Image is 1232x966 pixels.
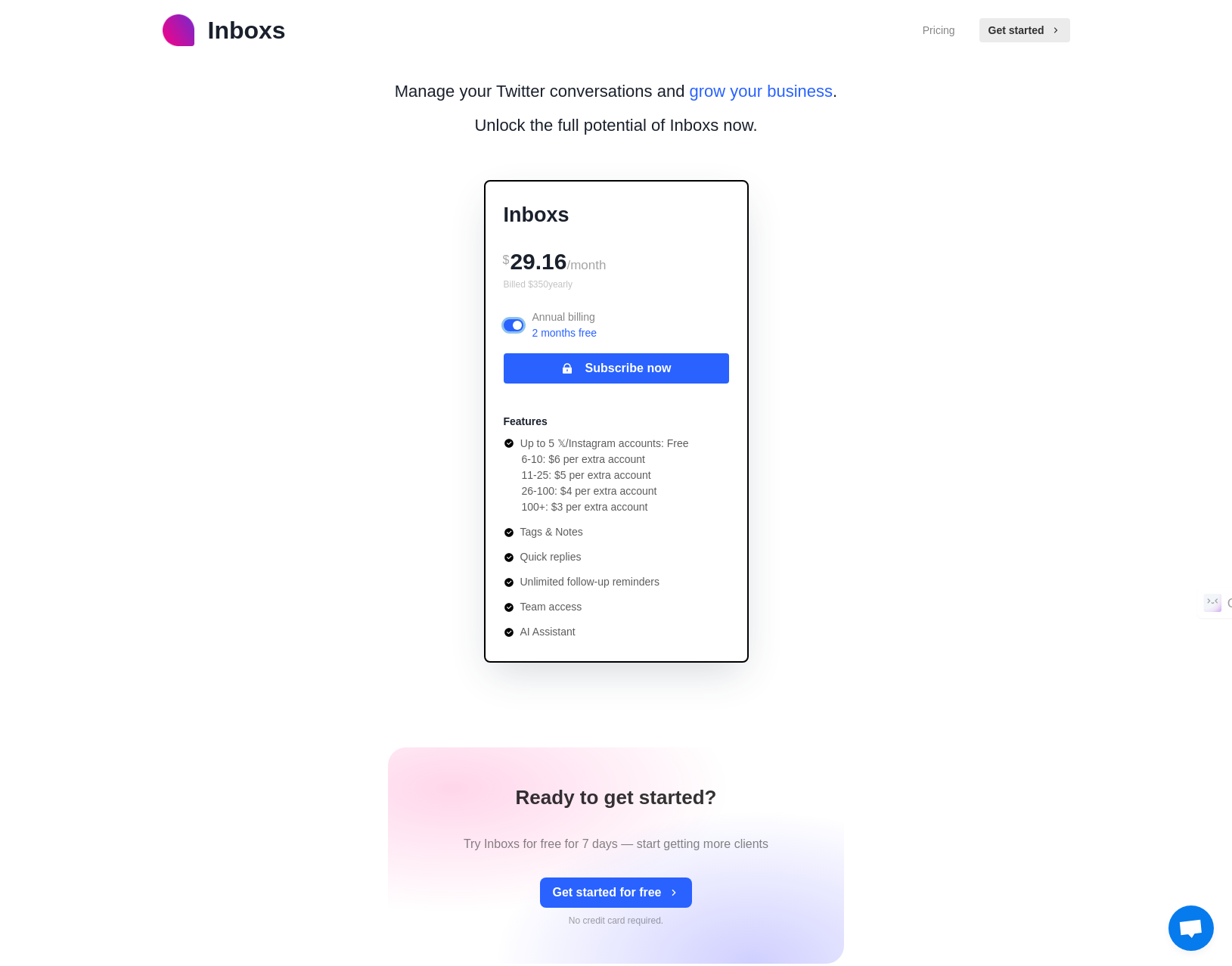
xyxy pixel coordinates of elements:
[522,467,689,483] li: 11-25: $5 per extra account
[504,549,689,565] li: Quick replies
[1168,905,1214,951] div: Open chat
[464,835,768,853] p: Try Inboxs for free for 7 days — start getting more clients
[522,499,689,515] li: 100+: $3 per extra account
[532,325,597,341] p: 2 months free
[690,82,833,101] span: grow your business
[504,624,689,640] li: AI Assistant
[474,113,757,138] p: Unlock the full potential of Inboxs now.
[163,12,286,48] a: logoInboxs
[569,914,663,927] p: No credit card required.
[540,877,691,908] button: Get started for free
[503,253,510,266] span: $
[504,353,729,384] button: Subscribe now
[520,436,689,452] p: Up to 5 𝕏/Instagram accounts: Free
[208,12,286,48] p: Inboxs
[522,452,689,467] li: 6-10: $6 per extra account
[504,200,729,231] p: Inboxs
[522,483,689,499] li: 26-100: $4 per extra account
[566,258,606,272] span: /month
[163,14,194,46] img: logo
[504,243,729,278] div: 29.16
[504,574,689,590] li: Unlimited follow-up reminders
[923,23,955,39] a: Pricing
[516,784,717,811] h1: Ready to get started?
[532,309,597,341] p: Annual billing
[504,278,573,291] div: Billed $ 350 yearly
[504,414,548,430] p: Features
[979,18,1070,42] button: Get started
[504,524,689,540] li: Tags & Notes
[504,599,689,615] li: Team access
[395,79,837,104] p: Manage your Twitter conversations and .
